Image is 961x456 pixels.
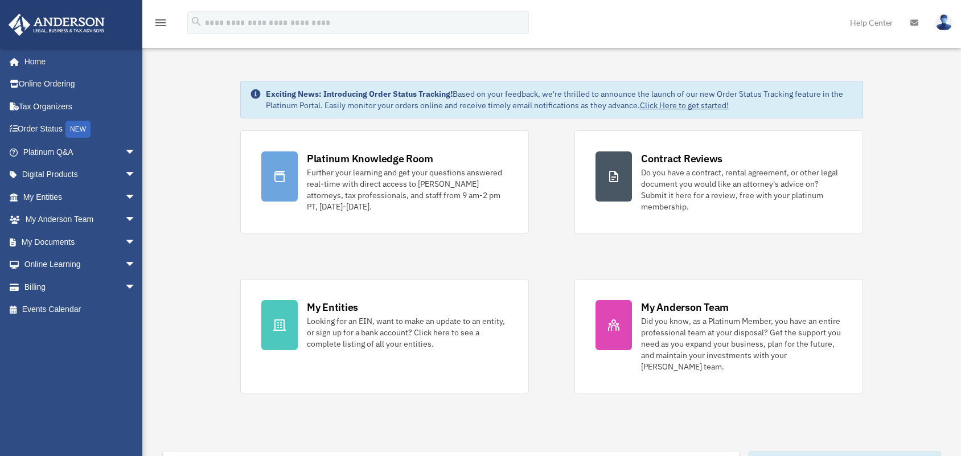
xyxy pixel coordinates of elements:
span: arrow_drop_down [125,163,147,187]
a: Home [8,50,147,73]
div: Contract Reviews [641,151,722,166]
span: arrow_drop_down [125,141,147,164]
a: Online Learningarrow_drop_down [8,253,153,276]
a: Digital Productsarrow_drop_down [8,163,153,186]
a: Platinum Q&Aarrow_drop_down [8,141,153,163]
a: Events Calendar [8,298,153,321]
a: Tax Organizers [8,95,153,118]
div: NEW [65,121,91,138]
a: Online Ordering [8,73,153,96]
a: Contract Reviews Do you have a contract, rental agreement, or other legal document you would like... [574,130,863,233]
div: Further your learning and get your questions answered real-time with direct access to [PERSON_NAM... [307,167,508,212]
span: arrow_drop_down [125,231,147,254]
a: menu [154,20,167,30]
div: Based on your feedback, we're thrilled to announce the launch of our new Order Status Tracking fe... [266,88,853,111]
img: Anderson Advisors Platinum Portal [5,14,108,36]
span: arrow_drop_down [125,276,147,299]
span: arrow_drop_down [125,253,147,277]
strong: Exciting News: Introducing Order Status Tracking! [266,89,453,99]
a: My Entities Looking for an EIN, want to make an update to an entity, or sign up for a bank accoun... [240,279,529,393]
a: Order StatusNEW [8,118,153,141]
span: arrow_drop_down [125,186,147,209]
div: Did you know, as a Platinum Member, you have an entire professional team at your disposal? Get th... [641,315,842,372]
a: Billingarrow_drop_down [8,276,153,298]
a: My Anderson Team Did you know, as a Platinum Member, you have an entire professional team at your... [574,279,863,393]
a: My Entitiesarrow_drop_down [8,186,153,208]
a: Click Here to get started! [640,100,729,110]
div: Do you have a contract, rental agreement, or other legal document you would like an attorney's ad... [641,167,842,212]
a: Platinum Knowledge Room Further your learning and get your questions answered real-time with dire... [240,130,529,233]
a: My Anderson Teamarrow_drop_down [8,208,153,231]
i: search [190,15,203,28]
div: Looking for an EIN, want to make an update to an entity, or sign up for a bank account? Click her... [307,315,508,350]
div: My Anderson Team [641,300,729,314]
div: Platinum Knowledge Room [307,151,433,166]
img: User Pic [935,14,952,31]
span: arrow_drop_down [125,208,147,232]
i: menu [154,16,167,30]
a: My Documentsarrow_drop_down [8,231,153,253]
div: My Entities [307,300,358,314]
